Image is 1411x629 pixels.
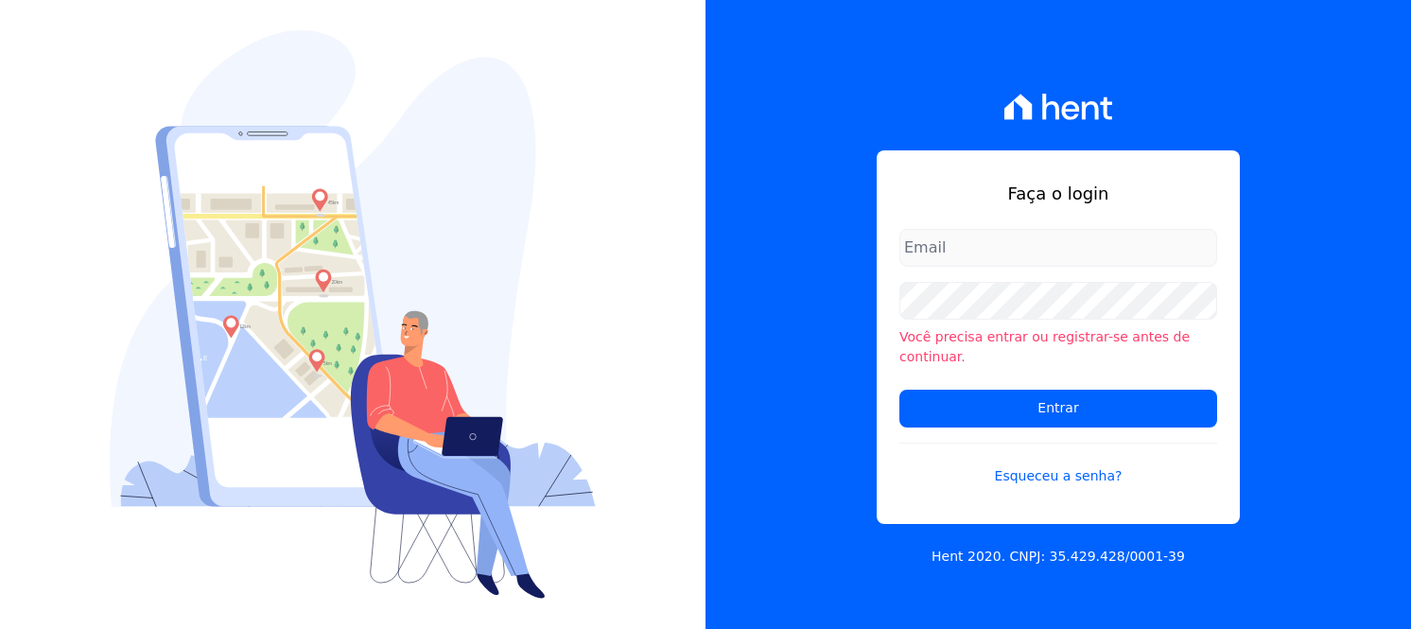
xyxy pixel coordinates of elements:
img: Login [110,30,596,599]
input: Entrar [899,390,1217,428]
h1: Faça o login [899,181,1217,206]
input: Email [899,229,1217,267]
a: Esqueceu a senha? [899,443,1217,486]
li: Você precisa entrar ou registrar-se antes de continuar. [899,327,1217,367]
p: Hent 2020. CNPJ: 35.429.428/0001-39 [932,547,1185,567]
